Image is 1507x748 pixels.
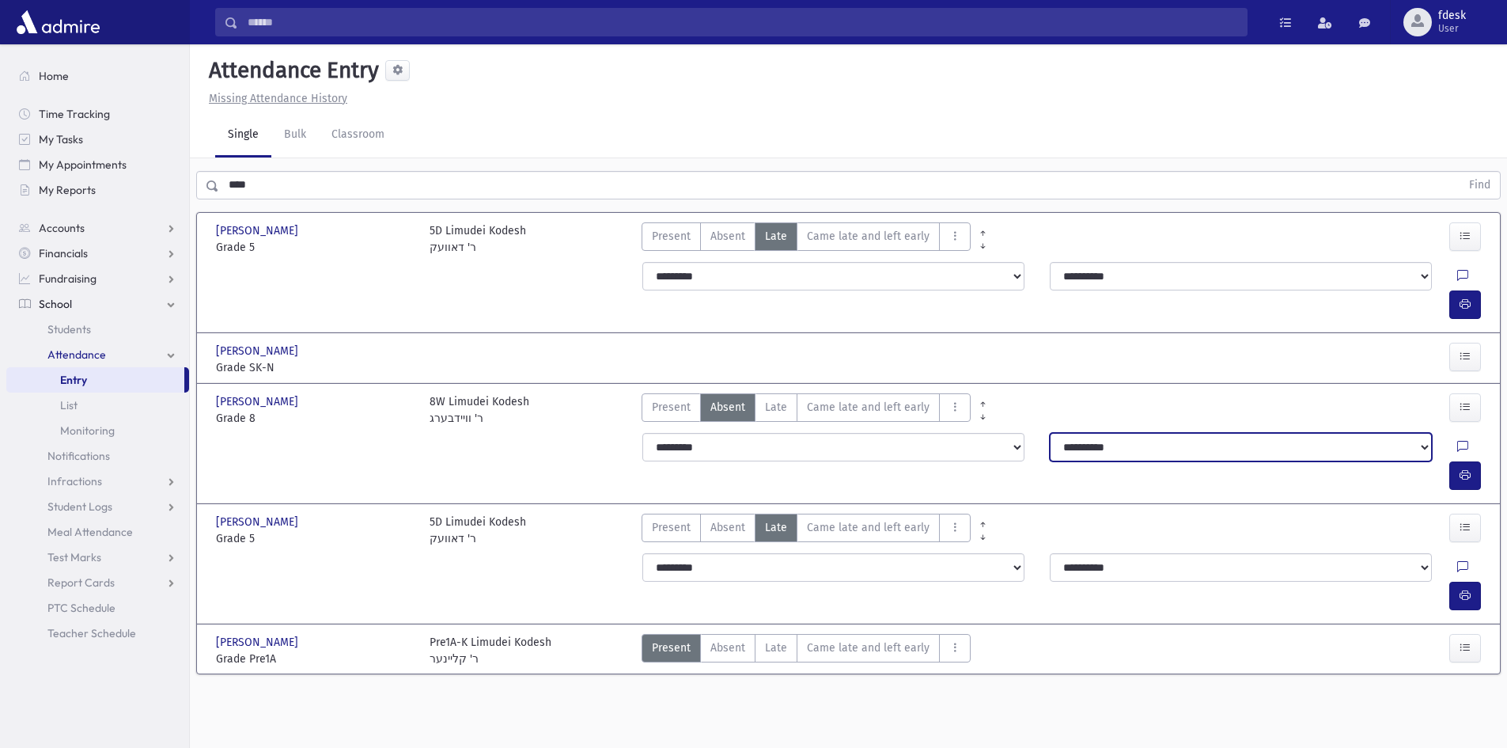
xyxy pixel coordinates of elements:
[47,347,106,362] span: Attendance
[6,342,189,367] a: Attendance
[765,640,787,656] span: Late
[6,317,189,342] a: Students
[6,545,189,570] a: Test Marks
[39,132,83,146] span: My Tasks
[430,393,529,427] div: 8W Limudei Kodesh ר' וויידבערג
[6,291,189,317] a: School
[216,634,301,651] span: [PERSON_NAME]
[47,474,102,488] span: Infractions
[238,8,1247,36] input: Search
[6,215,189,241] a: Accounts
[652,640,691,656] span: Present
[430,514,526,547] div: 5D Limudei Kodesh ר' דאוועק
[47,575,115,590] span: Report Cards
[430,222,526,256] div: 5D Limudei Kodesh ר' דאוועק
[6,63,189,89] a: Home
[6,241,189,266] a: Financials
[13,6,104,38] img: AdmirePro
[765,228,787,245] span: Late
[47,601,115,615] span: PTC Schedule
[216,343,301,359] span: [PERSON_NAME]
[6,101,189,127] a: Time Tracking
[6,127,189,152] a: My Tasks
[39,69,69,83] span: Home
[642,634,971,667] div: AttTypes
[39,246,88,260] span: Financials
[216,651,414,667] span: Grade Pre1A
[271,113,319,158] a: Bulk
[60,398,78,412] span: List
[6,393,189,418] a: List
[6,494,189,519] a: Student Logs
[39,271,97,286] span: Fundraising
[807,228,930,245] span: Came late and left early
[6,621,189,646] a: Teacher Schedule
[710,399,745,416] span: Absent
[710,519,745,536] span: Absent
[209,92,347,105] u: Missing Attendance History
[216,222,301,239] span: [PERSON_NAME]
[47,499,112,514] span: Student Logs
[47,322,91,336] span: Students
[319,113,397,158] a: Classroom
[642,222,971,256] div: AttTypes
[203,92,347,105] a: Missing Attendance History
[47,449,110,463] span: Notifications
[6,469,189,494] a: Infractions
[430,634,551,667] div: Pre1A-K Limudei Kodesh ר' קליינער
[6,595,189,621] a: PTC Schedule
[807,399,930,416] span: Came late and left early
[47,525,133,539] span: Meal Attendance
[6,367,184,393] a: Entry
[215,113,271,158] a: Single
[765,399,787,416] span: Late
[47,626,136,640] span: Teacher Schedule
[652,399,691,416] span: Present
[1438,22,1466,35] span: User
[216,239,414,256] span: Grade 5
[6,152,189,177] a: My Appointments
[642,393,971,427] div: AttTypes
[60,423,115,438] span: Monitoring
[39,221,85,235] span: Accounts
[807,640,930,656] span: Came late and left early
[216,393,301,410] span: [PERSON_NAME]
[807,519,930,536] span: Came late and left early
[6,266,189,291] a: Fundraising
[642,514,971,547] div: AttTypes
[39,183,96,197] span: My Reports
[6,418,189,443] a: Monitoring
[60,373,87,387] span: Entry
[47,550,101,564] span: Test Marks
[710,640,745,656] span: Absent
[39,158,127,172] span: My Appointments
[216,410,414,427] span: Grade 8
[652,228,691,245] span: Present
[216,530,414,547] span: Grade 5
[39,297,72,311] span: School
[6,519,189,545] a: Meal Attendance
[6,443,189,469] a: Notifications
[652,519,691,536] span: Present
[765,519,787,536] span: Late
[1460,172,1500,199] button: Find
[6,570,189,595] a: Report Cards
[6,177,189,203] a: My Reports
[1438,9,1466,22] span: fdesk
[39,107,110,121] span: Time Tracking
[216,514,301,530] span: [PERSON_NAME]
[710,228,745,245] span: Absent
[216,359,414,376] span: Grade SK-N
[203,57,379,84] h5: Attendance Entry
